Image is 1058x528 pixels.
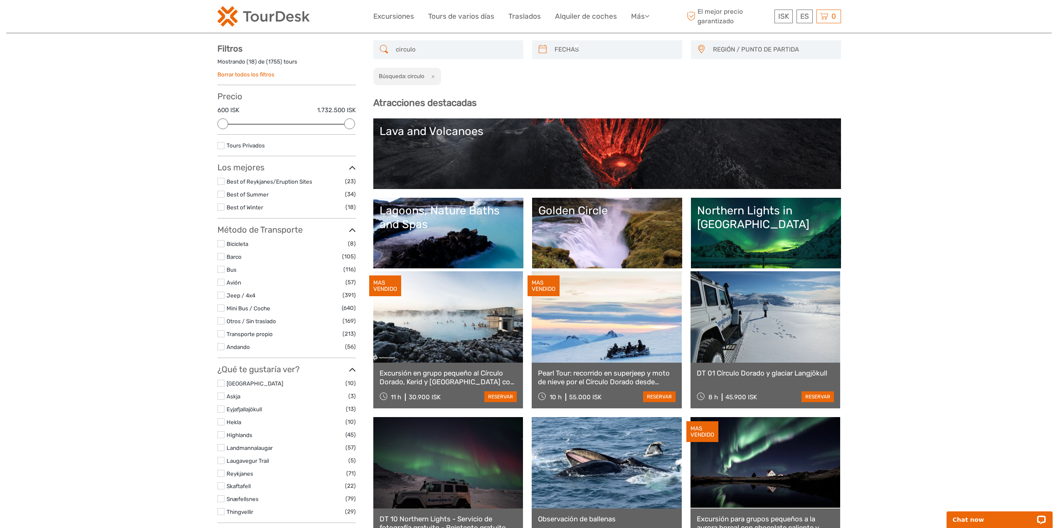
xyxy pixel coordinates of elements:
[380,125,835,183] a: Lava and Volcanoes
[508,10,541,22] a: Traslados
[569,393,602,401] div: 55.000 ISK
[941,502,1058,528] iframe: LiveChat chat widget
[217,364,356,374] h3: ¿Qué te gustaría ver?
[484,391,517,402] a: reservar
[830,12,837,20] span: 0
[538,369,676,386] a: Pearl Tour: recorrido en superjeep y moto de nieve por el Círculo Dorado desde [GEOGRAPHIC_DATA]
[551,42,678,57] input: FECHAS
[227,344,250,350] a: Andando
[348,391,356,401] span: (3)
[348,456,356,465] span: (5)
[342,252,356,261] span: (105)
[217,58,356,71] div: Mostrando ( ) de ( ) tours
[227,292,255,299] a: Jeep / 4x4
[428,10,494,22] a: Tours de varios días
[348,239,356,248] span: (8)
[538,204,676,262] a: Golden Circle
[778,12,789,20] span: ISK
[697,369,834,377] a: DT 01 Círculo Dorado y glaciar Langjökull
[227,305,270,312] a: Mini Bus / Coche
[391,393,401,401] span: 11 h
[409,393,441,401] div: 30.900 ISK
[227,266,237,273] a: Bus
[343,316,356,326] span: (169)
[343,290,356,300] span: (391)
[631,10,649,22] a: Más
[802,391,834,402] a: reservar
[380,204,517,262] a: Lagoons, Nature Baths and Spas
[380,369,517,386] a: Excursión en grupo pequeño al Círculo Dorado, Kerid y [GEOGRAPHIC_DATA] con entrada
[345,202,356,212] span: (18)
[343,265,356,274] span: (116)
[227,142,265,149] a: Tours Privados
[217,71,274,78] a: Borrar todos los filtros
[227,470,253,477] a: Reykjanes
[380,125,835,138] div: Lava and Volcanoes
[380,204,517,231] div: Lagoons, Nature Baths and Spas
[697,204,835,231] div: Northern Lights in [GEOGRAPHIC_DATA]
[550,393,562,401] span: 10 h
[317,106,356,115] label: 1.732.500 ISK
[227,406,262,413] a: Eyjafjallajökull
[217,162,356,172] h3: Los mejores
[538,204,676,217] div: Golden Circle
[343,329,356,339] span: (213)
[709,43,837,56] button: REGIÓN / PUNTO DE PARTIDA
[685,7,772,25] span: El mejor precio garantizado
[227,419,241,425] a: Hekla
[345,342,356,351] span: (56)
[345,494,356,503] span: (79)
[227,483,251,489] a: Skaftafell
[345,378,356,388] span: (10)
[346,469,356,478] span: (71)
[686,421,718,442] div: MAS VENDIDO
[345,481,356,491] span: (22)
[345,443,356,452] span: (57)
[392,42,519,57] input: BÚSQUEDA
[227,178,312,185] a: Best of Reykjanes/Eruption Sites
[426,72,437,81] button: x
[643,391,676,402] a: reservar
[227,445,273,451] a: Landmannalaugar
[227,253,242,260] a: Barco
[708,393,718,401] span: 8 h
[217,106,239,115] label: 600 ISK
[697,204,835,262] a: Northern Lights in [GEOGRAPHIC_DATA]
[345,417,356,427] span: (10)
[249,58,255,66] label: 18
[217,6,310,27] img: 120-15d4194f-c635-41b9-a512-a3cb382bfb57_logo_small.png
[217,225,356,235] h3: Método de Transporte
[227,191,269,198] a: Best of Summer
[345,430,356,440] span: (45)
[369,275,401,296] div: MAS VENDIDO
[528,275,560,296] div: MAS VENDIDO
[342,303,356,313] span: (640)
[725,393,757,401] div: 45.900 ISK
[268,58,280,66] label: 1755
[346,404,356,414] span: (13)
[373,10,414,22] a: Excursiones
[538,515,676,523] a: Observación de ballenas
[797,10,813,23] div: ES
[227,496,259,502] a: Snæfellsnes
[379,73,424,79] h2: Búsqueda: circulo
[227,508,253,515] a: Thingvellir
[227,380,283,387] a: [GEOGRAPHIC_DATA]
[217,44,242,54] strong: Filtros
[345,507,356,516] span: (29)
[345,189,356,199] span: (34)
[227,204,263,211] a: Best of Winter
[345,177,356,186] span: (23)
[227,241,248,247] a: Bicicleta
[373,97,476,108] b: Atracciones destacadas
[227,457,269,464] a: Laugavegur Trail
[227,331,273,337] a: Transporte propio
[555,10,617,22] a: Alquiler de coches
[227,318,276,324] a: Otros / Sin traslado
[227,432,252,438] a: Highlands
[227,279,241,286] a: Avión
[227,393,240,400] a: Askja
